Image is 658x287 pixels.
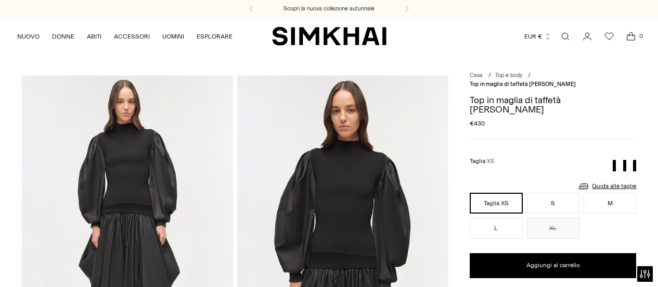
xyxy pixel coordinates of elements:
a: DONNE [52,25,74,48]
a: Apri la modalità carrello [621,26,641,47]
font: / [528,72,531,79]
button: L [470,218,522,239]
a: SIMKHAI [272,26,386,46]
font: Guida alle taglie [592,182,636,190]
button: Taglia XS [470,193,522,214]
a: Guida alle taglie [577,180,636,193]
a: ACCESSORI [114,25,150,48]
font: L [494,224,498,232]
a: Casa [470,72,483,79]
font: Taglia: [470,157,487,165]
a: UOMINI [162,25,184,48]
button: Aggiungi al carrello [470,253,636,278]
font: €430 [470,120,485,127]
a: Scopri la nuova collezione autunnale [283,5,375,13]
font: Aggiungi al carrello [526,261,580,269]
a: Top e body [495,72,522,79]
font: M [608,199,613,207]
font: EUR € [524,33,542,40]
font: 0 [639,32,643,40]
nav: briciole di pane [470,71,636,89]
a: NUOVO [17,25,40,48]
font: S [551,199,555,207]
a: Lista dei desideri [599,26,620,47]
font: Top in maglia di taffetà [PERSON_NAME] [470,94,561,115]
font: Taglia XS [484,199,509,207]
button: XL [527,218,579,239]
a: Apri la modalità di ricerca [555,26,576,47]
a: ABITI [87,25,101,48]
a: Vai alla pagina dell'account [577,26,598,47]
button: S [527,193,579,214]
font: Top in maglia di taffetà [PERSON_NAME] [470,81,576,88]
button: M [584,193,636,214]
font: / [488,72,491,79]
button: EUR € [524,25,551,48]
a: ESPLORARE [197,25,233,48]
font: XS [487,158,494,165]
font: XL [549,224,557,232]
font: Scopri la nuova collezione autunnale [283,5,375,12]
